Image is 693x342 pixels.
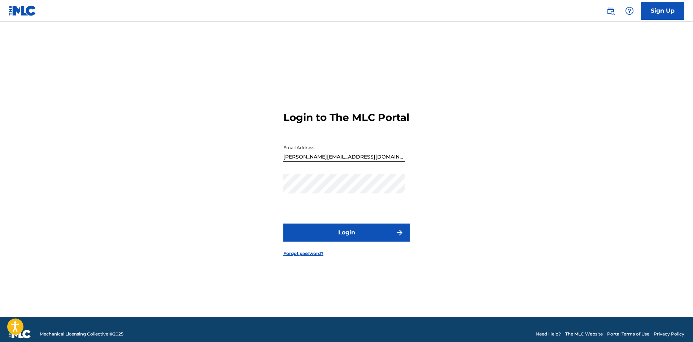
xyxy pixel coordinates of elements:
[607,331,649,337] a: Portal Terms of Use
[603,4,618,18] a: Public Search
[283,111,409,124] h3: Login to The MLC Portal
[395,228,404,237] img: f7272a7cc735f4ea7f67.svg
[565,331,603,337] a: The MLC Website
[9,330,31,338] img: logo
[657,307,693,342] iframe: Chat Widget
[622,4,637,18] div: Help
[625,7,634,15] img: help
[654,331,684,337] a: Privacy Policy
[40,331,123,337] span: Mechanical Licensing Collective © 2025
[536,331,561,337] a: Need Help?
[641,2,684,20] a: Sign Up
[283,224,410,242] button: Login
[283,250,323,257] a: Forgot password?
[9,5,36,16] img: MLC Logo
[606,7,615,15] img: search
